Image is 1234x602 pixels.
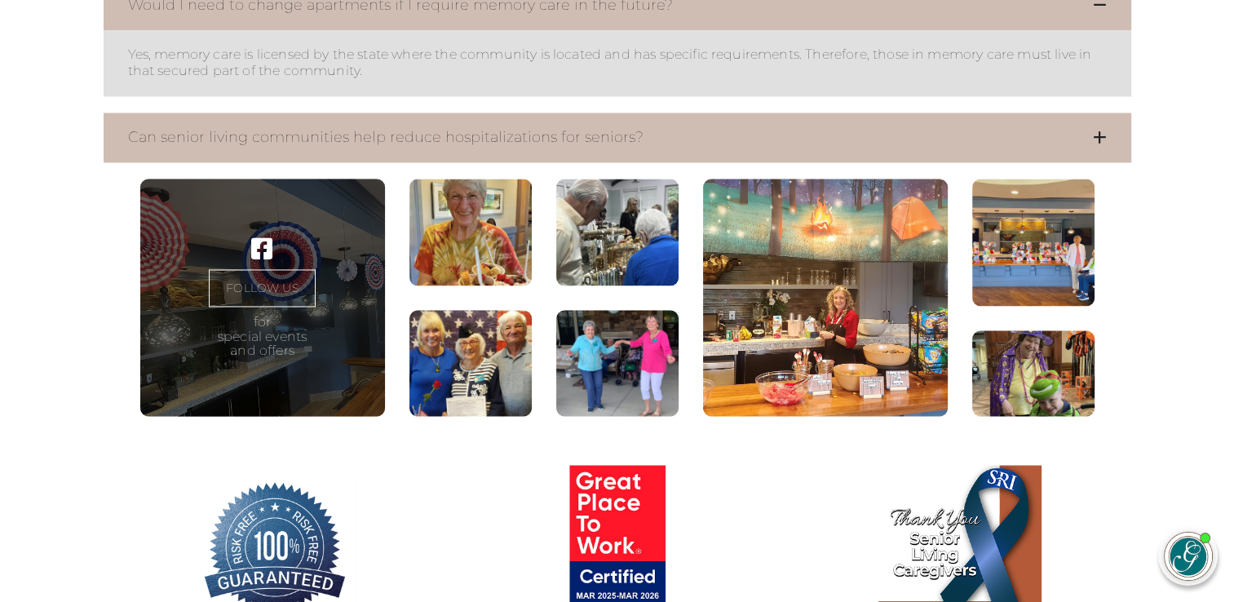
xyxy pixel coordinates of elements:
[218,315,307,358] p: for special events and offers
[209,269,315,307] a: FOLLOW US
[104,30,1131,97] dd: Would I need to change apartments if I require memory care in the future?
[1165,533,1212,580] img: avatar
[128,46,1107,81] p: Yes, memory care is licensed by the state where the community is located and has specific require...
[251,237,272,261] a: Visit our ' . $platform_name . ' page
[104,113,1131,162] button: Can senior living communities help reduce hospitalizations for seniors?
